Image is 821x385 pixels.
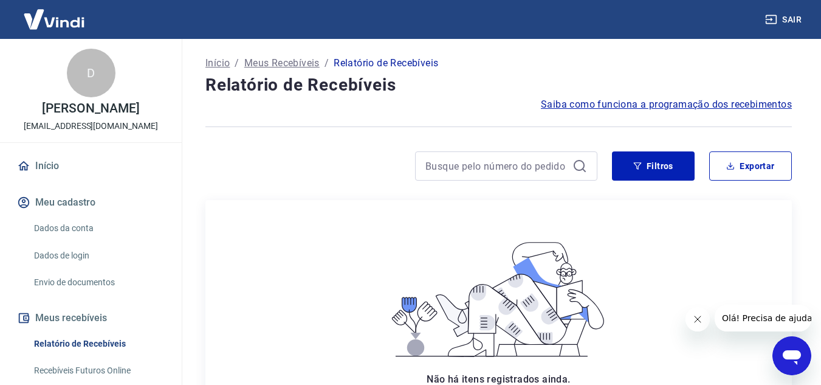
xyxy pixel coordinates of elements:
button: Filtros [612,151,695,181]
span: Olá! Precisa de ajuda? [7,9,102,18]
iframe: Mensagem da empresa [715,305,811,331]
span: Não há itens registrados ainda. [427,373,570,385]
iframe: Botão para abrir a janela de mensagens [772,336,811,375]
div: D [67,49,115,97]
a: Início [15,153,167,179]
a: Saiba como funciona a programação dos recebimentos [541,97,792,112]
p: [EMAIL_ADDRESS][DOMAIN_NAME] [24,120,158,133]
button: Meu cadastro [15,189,167,216]
button: Sair [763,9,806,31]
h4: Relatório de Recebíveis [205,73,792,97]
a: Recebíveis Futuros Online [29,358,167,383]
p: [PERSON_NAME] [42,102,139,115]
a: Relatório de Recebíveis [29,331,167,356]
a: Dados da conta [29,216,167,241]
input: Busque pelo número do pedido [425,157,568,175]
a: Meus Recebíveis [244,56,320,71]
p: Relatório de Recebíveis [334,56,438,71]
button: Exportar [709,151,792,181]
iframe: Fechar mensagem [685,307,710,331]
a: Início [205,56,230,71]
a: Dados de login [29,243,167,268]
button: Meus recebíveis [15,305,167,331]
img: Vindi [15,1,94,38]
a: Envio de documentos [29,270,167,295]
p: / [235,56,239,71]
p: / [325,56,329,71]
